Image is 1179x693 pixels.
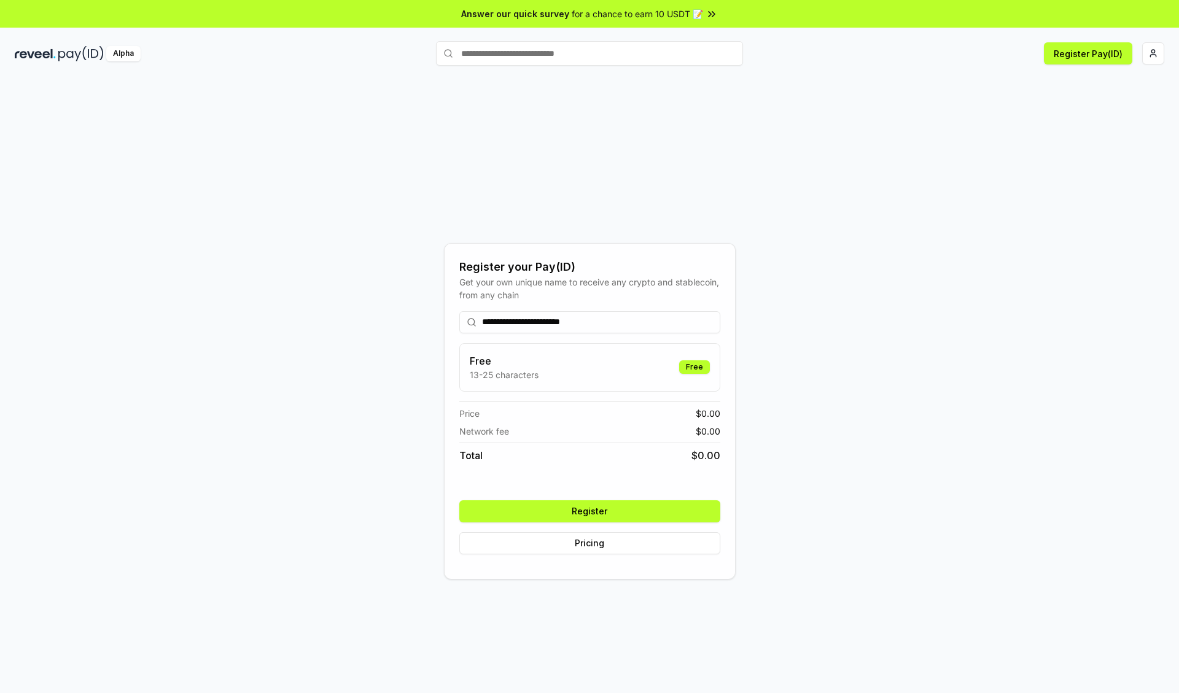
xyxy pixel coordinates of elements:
[1044,42,1132,64] button: Register Pay(ID)
[461,7,569,20] span: Answer our quick survey
[15,46,56,61] img: reveel_dark
[459,407,480,420] span: Price
[459,532,720,554] button: Pricing
[459,276,720,301] div: Get your own unique name to receive any crypto and stablecoin, from any chain
[459,500,720,522] button: Register
[572,7,703,20] span: for a chance to earn 10 USDT 📝
[459,425,509,438] span: Network fee
[691,448,720,463] span: $ 0.00
[459,258,720,276] div: Register your Pay(ID)
[58,46,104,61] img: pay_id
[470,354,539,368] h3: Free
[459,448,483,463] span: Total
[696,407,720,420] span: $ 0.00
[106,46,141,61] div: Alpha
[470,368,539,381] p: 13-25 characters
[696,425,720,438] span: $ 0.00
[679,360,710,374] div: Free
